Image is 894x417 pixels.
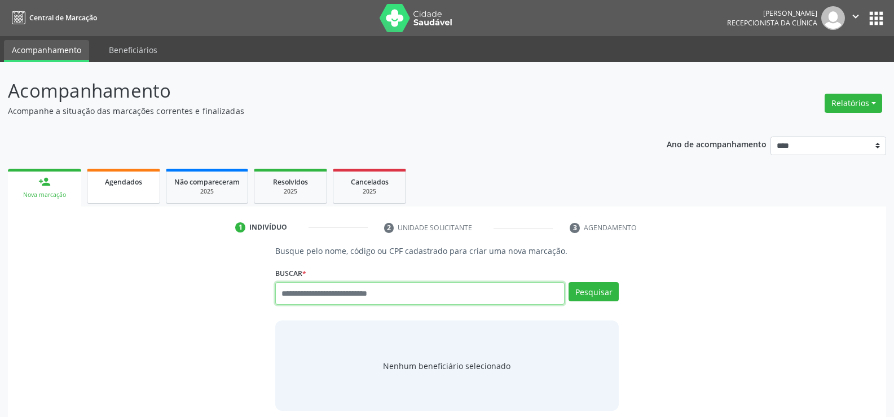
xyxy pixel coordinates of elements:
div: 2025 [174,187,240,196]
label: Buscar [275,265,306,282]
a: Central de Marcação [8,8,97,27]
span: Nenhum beneficiário selecionado [383,360,510,372]
p: Ano de acompanhamento [667,137,767,151]
p: Acompanhe a situação das marcações correntes e finalizadas [8,105,623,117]
span: Cancelados [351,177,389,187]
button: Pesquisar [569,282,619,301]
div: 2025 [262,187,319,196]
button: Relatórios [825,94,882,113]
p: Busque pelo nome, código ou CPF cadastrado para criar uma nova marcação. [275,245,619,257]
div: Indivíduo [249,222,287,232]
p: Acompanhamento [8,77,623,105]
a: Acompanhamento [4,40,89,62]
div: Nova marcação [16,191,73,199]
div: person_add [38,175,51,188]
a: Beneficiários [101,40,165,60]
img: img [821,6,845,30]
span: Não compareceram [174,177,240,187]
div: 2025 [341,187,398,196]
div: 1 [235,222,245,232]
i:  [849,10,862,23]
span: Central de Marcação [29,13,97,23]
span: Agendados [105,177,142,187]
span: Resolvidos [273,177,308,187]
div: [PERSON_NAME] [727,8,817,18]
span: Recepcionista da clínica [727,18,817,28]
button:  [845,6,866,30]
button: apps [866,8,886,28]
